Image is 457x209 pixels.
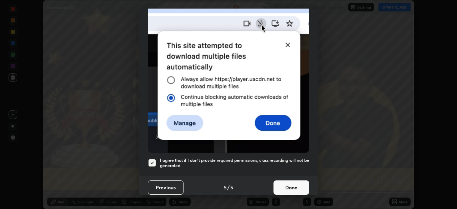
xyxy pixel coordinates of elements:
[273,180,309,195] button: Done
[227,184,230,191] h4: /
[230,184,233,191] h4: 5
[224,184,227,191] h4: 5
[160,158,309,169] h5: I agree that if I don't provide required permissions, class recording will not be generated
[148,180,184,195] button: Previous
